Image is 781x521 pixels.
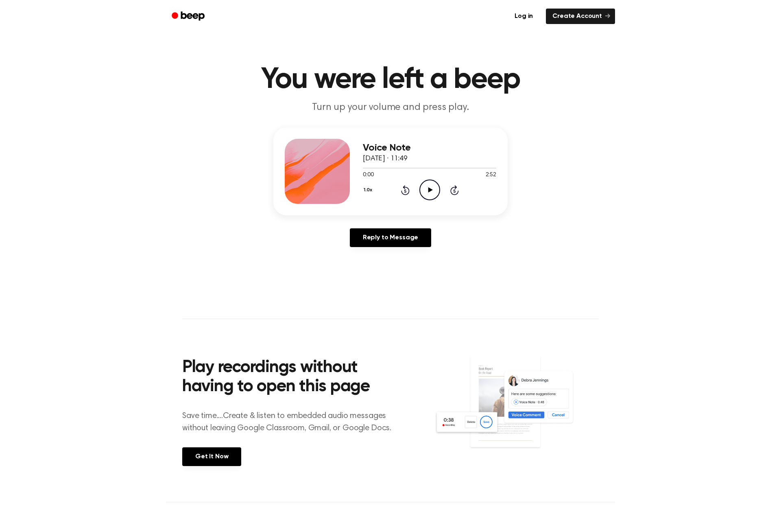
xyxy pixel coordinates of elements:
[182,358,401,397] h2: Play recordings without having to open this page
[182,410,401,434] p: Save time....Create & listen to embedded audio messages without leaving Google Classroom, Gmail, ...
[363,183,375,197] button: 1.0x
[363,142,496,153] h3: Voice Note
[506,7,541,26] a: Log in
[546,9,615,24] a: Create Account
[486,171,496,180] span: 2:52
[350,228,431,247] a: Reply to Message
[434,356,599,465] img: Voice Comments on Docs and Recording Widget
[363,155,408,162] span: [DATE] · 11:49
[166,9,212,24] a: Beep
[182,65,599,94] h1: You were left a beep
[182,447,241,466] a: Get It Now
[234,101,547,114] p: Turn up your volume and press play.
[363,171,373,180] span: 0:00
